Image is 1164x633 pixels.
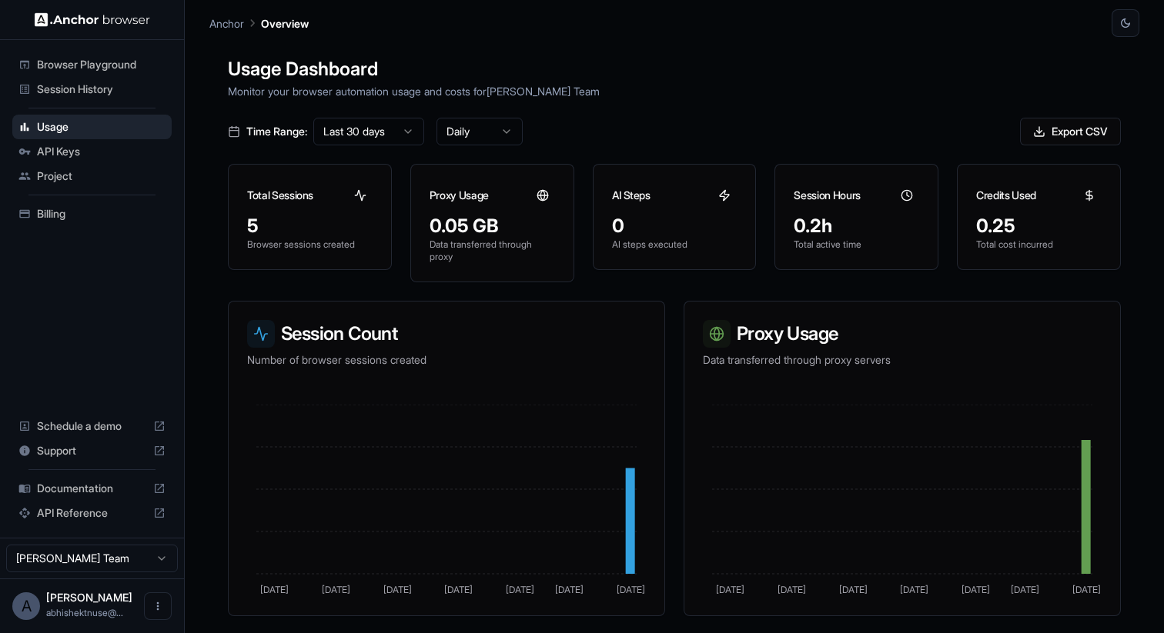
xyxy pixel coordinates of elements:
button: Open menu [144,592,172,620]
div: Browser Playground [12,52,172,77]
tspan: [DATE] [444,584,473,595]
tspan: [DATE] [900,584,928,595]
span: Abhishek Tiwari [46,591,132,604]
h3: Proxy Usage [703,320,1102,348]
span: API Keys [37,144,166,159]
div: Project [12,164,172,188]
span: Documentation [37,481,147,496]
p: AI steps executed [612,238,738,251]
tspan: [DATE] [778,584,806,595]
tspan: [DATE] [617,584,645,595]
button: Export CSV [1020,118,1121,145]
div: 0 [612,214,738,238]
tspan: [DATE] [716,584,744,595]
tspan: [DATE] [260,584,289,595]
div: Schedule a demo [12,414,172,438]
p: Anchor [209,15,244,32]
h3: Total Sessions [247,188,313,203]
h3: AI Steps [612,188,651,203]
span: Project [37,168,166,184]
span: Browser Playground [37,57,166,72]
div: Documentation [12,476,172,501]
div: A [12,592,40,620]
span: Support [37,443,147,458]
p: Overview [261,15,309,32]
h1: Usage Dashboard [228,55,1121,83]
p: Total active time [794,238,919,251]
div: 0.05 GB [430,214,555,238]
p: Number of browser sessions created [247,352,646,368]
span: Billing [37,206,166,222]
p: Total cost incurred [976,238,1102,251]
h3: Session Count [247,320,646,348]
nav: breadcrumb [209,15,309,32]
h3: Credits Used [976,188,1036,203]
tspan: [DATE] [383,584,412,595]
img: Anchor Logo [35,12,150,27]
span: Time Range: [246,124,307,139]
h3: Proxy Usage [430,188,489,203]
span: Session History [37,82,166,97]
tspan: [DATE] [506,584,534,595]
p: Data transferred through proxy servers [703,352,1102,368]
div: 5 [247,214,373,238]
div: Usage [12,115,172,139]
tspan: [DATE] [322,584,350,595]
h3: Session Hours [794,188,860,203]
p: Browser sessions created [247,238,373,251]
tspan: [DATE] [839,584,868,595]
tspan: [DATE] [555,584,584,595]
div: 0.2h [794,214,919,238]
span: Usage [37,119,166,135]
div: Billing [12,202,172,226]
div: Session History [12,77,172,102]
div: 0.25 [976,214,1102,238]
tspan: [DATE] [962,584,990,595]
div: API Reference [12,501,172,525]
div: API Keys [12,139,172,164]
div: Support [12,438,172,463]
span: API Reference [37,505,147,521]
tspan: [DATE] [1072,584,1101,595]
span: Schedule a demo [37,418,147,434]
span: abhishektnuse@gmail.com [46,607,123,618]
p: Monitor your browser automation usage and costs for [PERSON_NAME] Team [228,83,1121,99]
p: Data transferred through proxy [430,238,555,263]
tspan: [DATE] [1011,584,1039,595]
